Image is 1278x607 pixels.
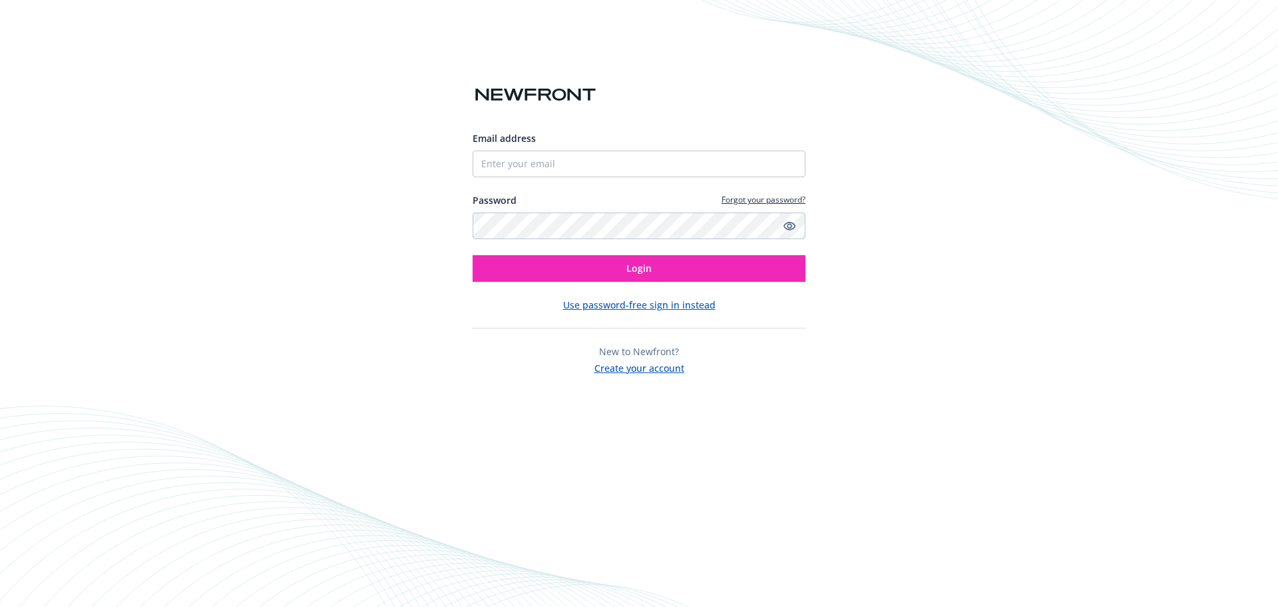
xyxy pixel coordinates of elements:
[473,213,805,239] input: Enter your password
[473,151,805,177] input: Enter your email
[473,83,598,107] img: Newfront logo
[781,218,797,234] a: Show password
[473,193,517,207] label: Password
[626,262,652,275] span: Login
[594,358,684,375] button: Create your account
[473,255,805,282] button: Login
[563,298,716,312] button: Use password-free sign in instead
[722,194,805,205] a: Forgot your password?
[473,132,536,145] span: Email address
[599,345,679,358] span: New to Newfront?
